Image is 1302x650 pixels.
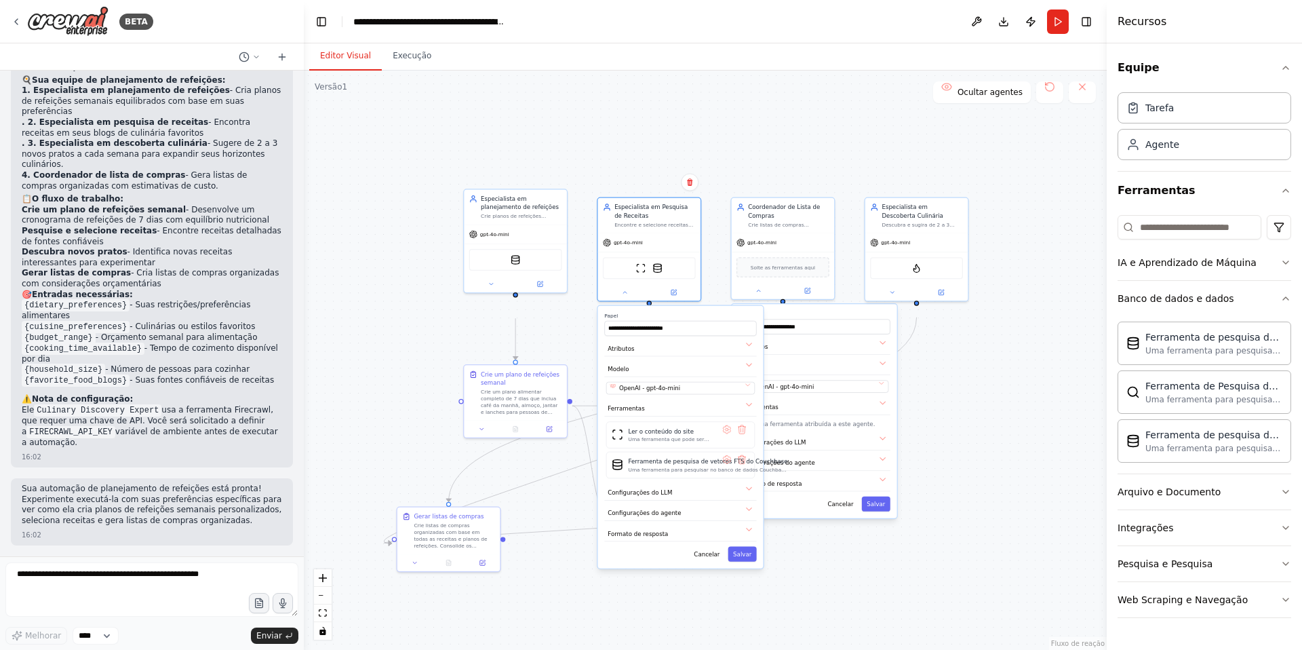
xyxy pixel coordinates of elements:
font: Uma ferramenta para pesquisar no banco de dados Weaviate informações relevantes sobre documentos ... [1145,444,1280,486]
font: - Desenvolve um cronograma de refeições de 7 dias com equilíbrio nutricional [22,205,269,225]
font: Sua equipe de planejamento de refeições: [32,75,226,85]
button: Banco de dados e dados [1118,281,1291,316]
font: Editor Visual [320,51,371,60]
button: Abrir no painel lateral [918,288,965,298]
font: 🎯 [22,290,32,299]
font: Ferramentas [608,405,644,412]
img: Ferramenta de pesquisa de vetores FTS do Couchbase [1126,337,1140,350]
font: BETA [125,17,148,26]
font: Banco de dados e dados [1118,293,1234,304]
button: Nenhuma saída disponível [431,558,466,568]
font: 4. Coordenador de lista de compras [22,170,185,180]
button: Nenhuma saída disponível [498,424,533,434]
font: Uma ferramenta para pesquisar no banco de dados Couchbase informações relevantes sobre documentos... [1145,346,1280,388]
font: Modelo [608,366,629,372]
font: usa a ferramenta Firecrawl, que requer uma chave de API. Você será solicitado a definir a [22,405,273,436]
img: Ferramenta de pesquisa de vetores FTS do Couchbase [612,459,623,470]
font: Pesquise e selecione receitas [22,226,157,235]
button: Pesquisa e Pesquisa [1118,546,1291,581]
button: Ferramenta de exclusão [734,427,749,442]
font: Ferramenta de pesquisa de vetores Weaviate [1145,429,1279,454]
font: Crie um plano de refeições semanal [481,371,559,386]
font: - Cria listas de compras organizadas com considerações orçamentárias [22,268,279,288]
button: Modelo [738,360,890,375]
font: OpenAI - gpt-4o-mini [753,383,814,390]
button: Carregar arquivos [249,593,269,613]
font: Descubra novos pratos [22,247,127,256]
font: Especialista em planejamento de refeições [481,195,559,210]
button: Modelo [604,362,756,377]
button: Cancelar [823,497,859,512]
font: Crie um plano alimentar completo de 7 dias que inclua café da manhã, almoço, jantar e lanches par... [481,389,561,482]
font: - Suas fontes confiáveis ​​de receitas [130,375,274,385]
button: Configurações do agente [604,505,756,521]
font: . 2. Especialista em pesquisa de receitas [22,117,208,127]
button: Excluir nó [681,174,698,191]
font: Atributos [608,345,634,352]
font: Sua automação de planejamento de refeições está pronta! Experimente executá-la com suas preferênc... [22,484,281,525]
button: Web Scraping e Navegação [1118,582,1291,617]
font: Web Scraping e Navegação [1118,594,1248,605]
g: Edge from 55677fae-007a-4806-8c7c-3b74b90d5f17 to c779045a-564d-44c9-88da-ba2e6caa1953 [572,402,605,410]
font: Crie listas de compras completas e organizadas com base no plano alimentar semanal e nas receitas... [748,222,827,301]
font: Gerar listas de compras [22,268,131,278]
font: - Gera listas de compras organizadas com estimativas de custo. [22,170,247,191]
font: Ferramentas [1118,184,1196,197]
font: gpt-4o-mini [747,240,776,246]
div: Crie um plano de refeições semanalCrie um plano alimentar completo de 7 dias que inclua café da m... [463,364,568,438]
div: Controles do React Flow [314,569,332,640]
font: Equipe [1118,61,1160,74]
font: Execução [393,51,431,60]
button: Integrações [1118,510,1291,546]
button: Configurar ferramenta [719,427,734,442]
font: - Suas restrições/preferências alimentares [22,300,250,320]
button: Formato de resposta [738,476,890,491]
code: {cooking_time_available} [22,343,144,355]
font: Ferramentas [741,404,778,410]
font: Nota de configuração: [32,394,133,404]
div: Especialista em Pesquisa de ReceitasEncontre e selecione receitas de {favorite_food_blogs} e font... [597,197,701,302]
button: Ferramentas [738,400,890,415]
font: Crie listas de compras organizadas com base em todas as receitas e planos de refeições. Consolide... [414,522,494,615]
button: Clique para falar sobre sua ideia de automação [273,593,293,613]
font: Configurações do agente [608,510,681,516]
div: Coordenador de Lista de ComprasCrie listas de compras completas e organizadas com base no plano a... [730,197,835,301]
code: {favorite_food_blogs} [22,375,130,387]
font: gpt-4o-mini [480,231,509,237]
button: Configurações do LLM [738,435,890,451]
code: {household_size} [22,364,105,376]
button: vista de ajuste [314,605,332,622]
font: Coordenador de Lista de Compras [748,204,820,218]
font: 16:02 [22,453,41,461]
span: OpenAI - gpt-4o-mini [619,384,680,392]
button: Abrir no painel lateral [516,279,564,289]
button: alternar interatividade [314,622,332,640]
button: Cancelar [689,547,725,562]
nav: migalhas de pão [353,15,506,28]
font: O fluxo de trabalho: [32,194,123,204]
img: Ferramenta de site de raspagem [612,429,623,440]
font: Pesquisa e Pesquisa [1118,558,1212,569]
img: Ferramenta de site de raspagem [636,263,646,273]
font: Tarefa [1145,102,1174,113]
div: Gerar listas de comprasCrie listas de compras organizadas com base em todas as receitas e planos ... [397,506,501,572]
div: Equipe [1118,87,1291,171]
button: diminuir o zoom [314,587,332,605]
font: 📋 [22,194,32,204]
button: OpenAI - gpt-4o-mini [740,380,888,392]
font: Especialista em Descoberta Culinária [882,204,943,218]
font: Ocultar agentes [958,88,1023,97]
button: IA e Aprendizado de Máquina [1118,245,1291,280]
button: Ocultar barra lateral direita [1077,12,1096,31]
button: Equipe [1118,49,1291,87]
font: Configurações do agente [741,459,814,466]
font: Salvar [733,551,751,558]
code: FIRECRAWL_API_KEY [26,426,115,438]
font: Cancelar [694,551,719,558]
button: Abrir no painel lateral [784,286,831,296]
font: 1 [342,82,348,92]
font: Solte as ferramentas aqui [751,265,815,271]
code: Culinary Discovery Expert [34,404,161,417]
font: Encontre e selecione receitas de {favorite_food_blogs} e fontes culinárias confiáveis ​​que atend... [614,222,694,294]
code: {dietary_preferences} [22,299,130,311]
